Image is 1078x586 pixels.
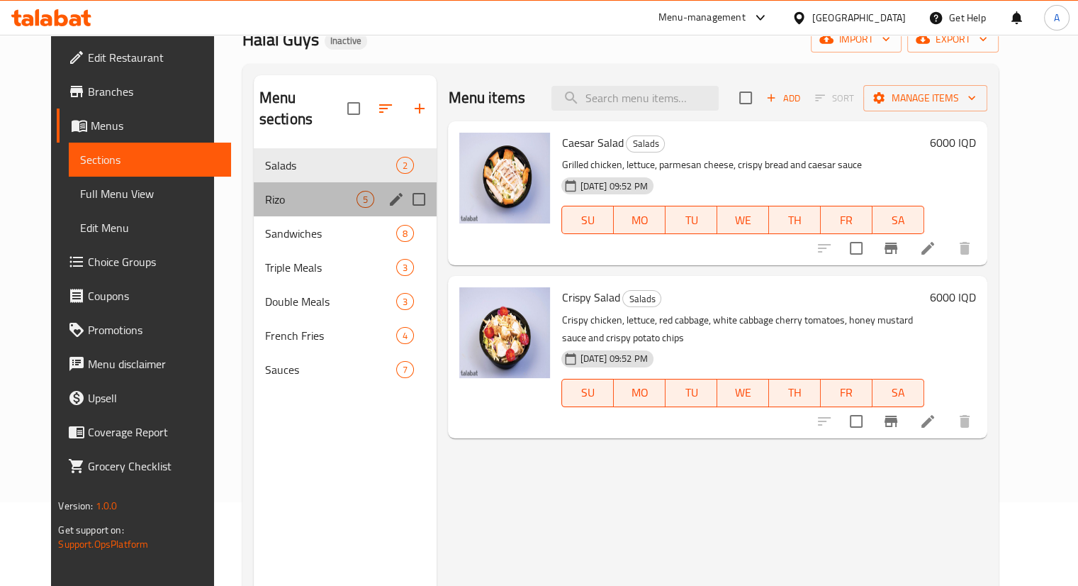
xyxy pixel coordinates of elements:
span: Coupons [88,287,220,304]
span: TU [671,210,712,231]
span: 4 [397,329,413,343]
a: Menu disclaimer [57,347,231,381]
span: Sections [80,151,220,168]
a: Edit Menu [69,211,231,245]
button: SA [872,206,924,234]
span: 2 [397,159,413,172]
span: 8 [397,227,413,241]
span: Select to update [841,407,871,436]
span: Add [764,90,802,106]
button: TH [769,379,821,407]
span: Halal Guys [242,23,319,55]
div: items [396,361,414,378]
button: delete [948,404,982,438]
span: Salads [265,157,397,174]
span: export [919,31,987,48]
a: Edit menu item [919,413,936,430]
span: Branches [88,83,220,100]
button: TU [666,379,717,407]
span: Full Menu View [80,185,220,202]
span: SU [568,382,608,403]
span: Select all sections [339,94,369,123]
div: Double Meals [265,293,397,310]
span: Upsell [88,389,220,407]
span: Triple Meals [265,259,397,276]
span: Choice Groups [88,253,220,270]
h2: Menu sections [259,87,348,130]
div: Menu-management [658,9,746,26]
span: Manage items [875,89,976,107]
span: Select section first [806,87,863,109]
span: Menus [91,117,220,134]
button: Manage items [863,85,987,111]
span: 5 [357,193,374,206]
span: 3 [397,261,413,275]
button: TH [769,206,821,234]
span: Menu disclaimer [88,355,220,372]
span: Rizo [265,191,357,208]
span: Sauces [265,361,397,378]
img: Caesar Salad [459,133,550,223]
input: search [551,86,719,111]
a: Promotions [57,313,231,347]
button: delete [948,231,982,265]
div: Salads2 [254,148,437,182]
a: Coupons [57,279,231,313]
span: Promotions [88,321,220,338]
span: Select section [731,83,760,113]
button: WE [717,379,769,407]
span: TH [775,382,815,403]
span: Version: [58,497,93,515]
button: SA [872,379,924,407]
div: items [396,259,414,276]
p: Crispy chicken, lettuce, red cabbage, white cabbage cherry tomatoes, honey mustard sauce and cris... [561,311,923,347]
h2: Menu items [448,87,525,109]
span: Crispy Salad [561,287,619,308]
span: Grocery Checklist [88,458,220,475]
a: Grocery Checklist [57,449,231,483]
span: TH [775,210,815,231]
div: items [396,157,414,174]
span: FR [826,382,867,403]
span: A [1054,10,1060,26]
button: FR [821,206,872,234]
div: items [396,327,414,344]
div: items [396,293,414,310]
span: 3 [397,295,413,309]
span: Edit Restaurant [88,49,220,66]
button: export [907,26,999,52]
span: French Fries [265,327,397,344]
button: SU [561,379,614,407]
span: SU [568,210,608,231]
span: WE [723,382,763,403]
a: Branches [57,74,231,109]
button: Branch-specific-item [874,231,908,265]
span: [DATE] 09:52 PM [574,179,653,193]
span: SA [878,382,919,403]
div: Triple Meals3 [254,250,437,284]
span: FR [826,210,867,231]
button: edit [386,189,407,210]
span: Salads [623,291,661,307]
button: Add section [403,92,437,126]
button: import [811,26,902,52]
button: FR [821,379,872,407]
div: Salads [626,136,665,153]
span: Select to update [841,233,871,263]
span: Sort sections [369,92,403,126]
a: Support.OpsPlatform [58,535,148,553]
span: 1.0.0 [96,497,118,515]
span: import [822,31,890,48]
button: TU [666,206,717,234]
span: Coverage Report [88,424,220,441]
h6: 6000 IQD [930,133,976,153]
a: Edit Restaurant [57,40,231,74]
span: SA [878,210,919,231]
nav: Menu sections [254,143,437,392]
div: items [396,225,414,242]
a: Upsell [57,381,231,415]
a: Edit menu item [919,240,936,257]
a: Sections [69,143,231,177]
